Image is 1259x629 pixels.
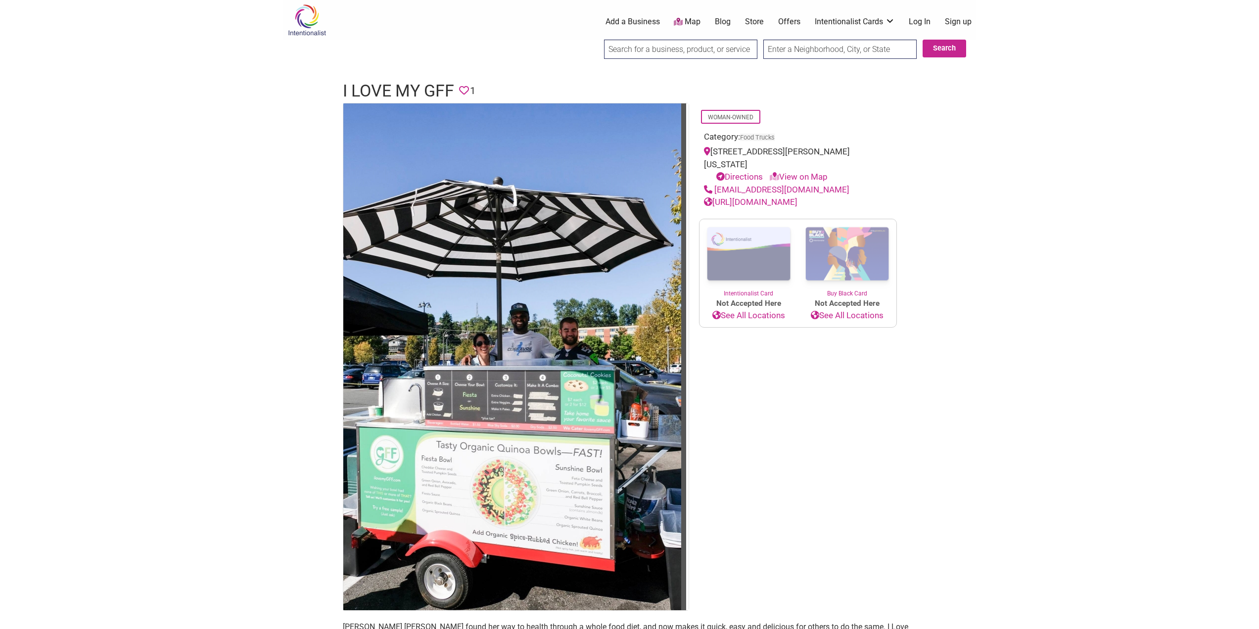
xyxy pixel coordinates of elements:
[909,16,931,27] a: Log In
[745,16,764,27] a: Store
[708,114,753,121] a: Woman-Owned
[674,16,700,28] a: Map
[343,79,454,103] h1: I Love My GFF
[945,16,972,27] a: Sign up
[815,16,895,27] a: Intentionalist Cards
[699,219,798,289] img: Intentionalist Card
[606,16,660,27] a: Add a Business
[716,172,763,182] a: Directions
[704,131,892,146] div: Category:
[798,309,896,322] a: See All Locations
[704,185,849,194] a: [EMAIL_ADDRESS][DOMAIN_NAME]
[604,40,757,59] input: Search for a business, product, or service
[923,40,966,57] button: Search
[704,145,892,184] div: [STREET_ADDRESS][PERSON_NAME][US_STATE]
[778,16,800,27] a: Offers
[763,40,917,59] input: Enter a Neighborhood, City, or State
[470,83,475,98] span: 1
[699,309,798,322] a: See All Locations
[798,298,896,309] span: Not Accepted Here
[699,219,798,298] a: Intentionalist Card
[704,197,797,207] a: [URL][DOMAIN_NAME]
[715,16,731,27] a: Blog
[283,4,330,36] img: Intentionalist
[798,219,896,298] a: Buy Black Card
[740,134,775,141] a: Food Trucks
[699,298,798,309] span: Not Accepted Here
[798,219,896,290] img: Buy Black Card
[770,172,828,182] a: View on Map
